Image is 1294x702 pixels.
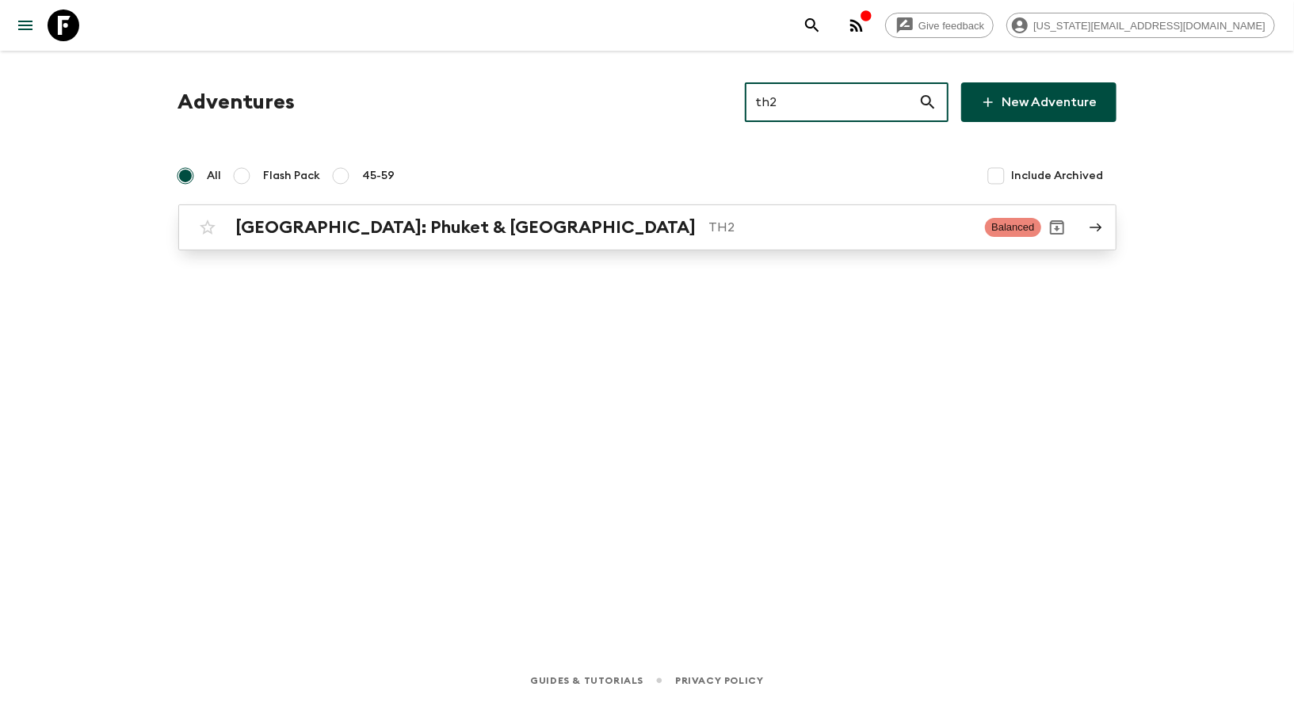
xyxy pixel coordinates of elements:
span: Give feedback [910,20,993,32]
span: [US_STATE][EMAIL_ADDRESS][DOMAIN_NAME] [1025,20,1274,32]
span: Balanced [985,218,1040,237]
span: 45-59 [363,168,395,184]
span: Include Archived [1012,168,1104,184]
span: Flash Pack [264,168,321,184]
a: New Adventure [961,82,1117,122]
a: Privacy Policy [675,672,763,689]
a: [GEOGRAPHIC_DATA]: Phuket & [GEOGRAPHIC_DATA]TH2BalancedArchive [178,204,1117,250]
button: search adventures [796,10,828,41]
input: e.g. AR1, Argentina [745,80,918,124]
button: Archive [1041,212,1073,243]
a: Give feedback [885,13,994,38]
div: [US_STATE][EMAIL_ADDRESS][DOMAIN_NAME] [1006,13,1275,38]
h2: [GEOGRAPHIC_DATA]: Phuket & [GEOGRAPHIC_DATA] [236,217,697,238]
button: menu [10,10,41,41]
a: Guides & Tutorials [530,672,643,689]
span: All [208,168,222,184]
p: TH2 [709,218,973,237]
h1: Adventures [178,86,296,118]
